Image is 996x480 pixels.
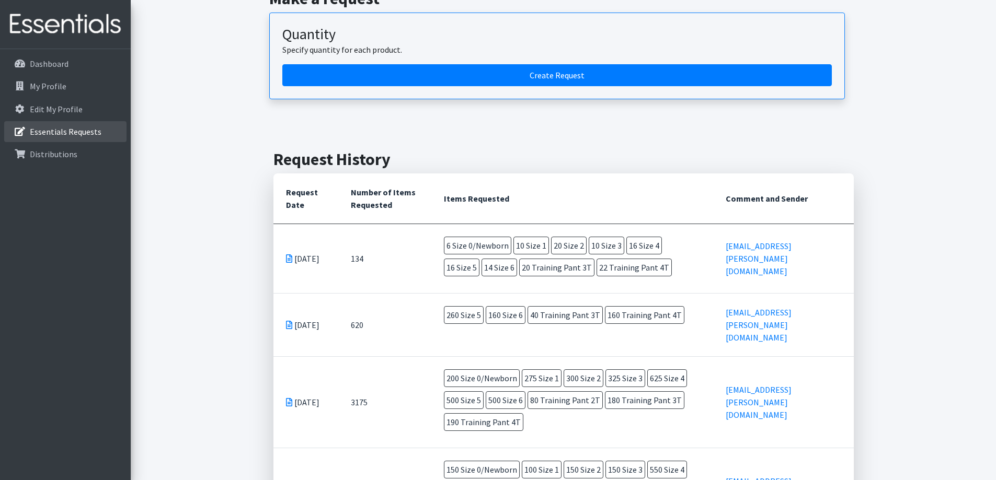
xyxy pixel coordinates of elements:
[551,237,587,254] span: 20 Size 2
[726,241,792,276] a: [EMAIL_ADDRESS][PERSON_NAME][DOMAIN_NAME]
[444,461,520,478] span: 150 Size 0/Newborn
[282,43,832,56] p: Specify quantity for each product.
[522,369,562,387] span: 275 Size 1
[605,369,645,387] span: 325 Size 3
[626,237,662,254] span: 16 Size 4
[513,237,549,254] span: 10 Size 1
[589,237,624,254] span: 10 Size 3
[444,237,511,254] span: 6 Size 0/Newborn
[528,391,603,409] span: 80 Training Pant 2T
[338,173,431,224] th: Number of Items Requested
[4,121,127,142] a: Essentials Requests
[444,369,520,387] span: 200 Size 0/Newborn
[564,461,603,478] span: 150 Size 2
[444,306,484,324] span: 260 Size 5
[444,259,479,276] span: 16 Size 5
[30,104,83,114] p: Edit My Profile
[273,293,338,356] td: [DATE]
[4,144,127,165] a: Distributions
[4,53,127,74] a: Dashboard
[4,99,127,120] a: Edit My Profile
[647,461,687,478] span: 550 Size 4
[431,173,713,224] th: Items Requested
[273,149,854,169] h2: Request History
[338,224,431,293] td: 134
[273,173,338,224] th: Request Date
[444,413,523,431] span: 190 Training Pant 4T
[605,391,684,409] span: 180 Training Pant 3T
[726,384,792,420] a: [EMAIL_ADDRESS][PERSON_NAME][DOMAIN_NAME]
[713,173,854,224] th: Comment and Sender
[273,356,338,448] td: [DATE]
[486,391,525,409] span: 500 Size 6
[605,306,684,324] span: 160 Training Pant 4T
[30,126,101,137] p: Essentials Requests
[444,391,484,409] span: 500 Size 5
[522,461,562,478] span: 100 Size 1
[282,64,832,86] a: Create a request by quantity
[30,58,68,69] p: Dashboard
[30,149,77,159] p: Distributions
[647,369,687,387] span: 625 Size 4
[4,76,127,97] a: My Profile
[338,293,431,356] td: 620
[338,356,431,448] td: 3175
[597,259,672,276] span: 22 Training Pant 4T
[282,26,832,43] h3: Quantity
[564,369,603,387] span: 300 Size 2
[605,461,645,478] span: 150 Size 3
[273,224,338,293] td: [DATE]
[486,306,525,324] span: 160 Size 6
[4,7,127,42] img: HumanEssentials
[519,259,594,276] span: 20 Training Pant 3T
[726,307,792,343] a: [EMAIL_ADDRESS][PERSON_NAME][DOMAIN_NAME]
[482,259,517,276] span: 14 Size 6
[528,306,603,324] span: 40 Training Pant 3T
[30,81,66,91] p: My Profile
